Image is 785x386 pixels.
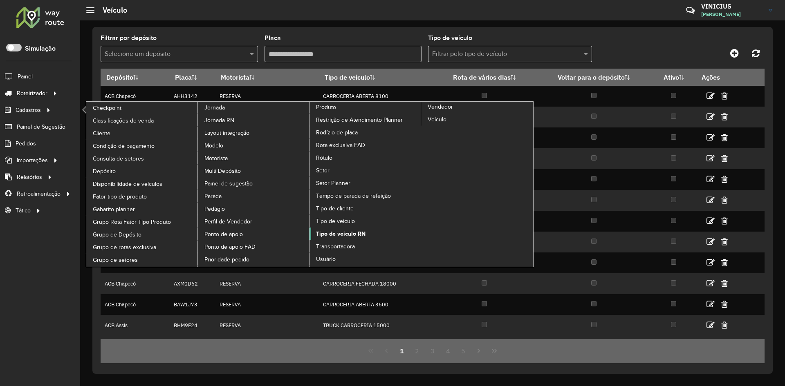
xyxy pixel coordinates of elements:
[93,180,162,188] span: Disponibilidade de veículos
[101,33,157,43] label: Filtrar por depósito
[169,86,215,107] td: AHH3142
[310,126,422,138] a: Rodízio de placa
[198,127,310,139] a: Layout integração
[316,154,332,162] span: Rótulo
[198,203,310,215] a: Pedágio
[319,294,433,315] td: CARROCERIA ABERTA 3600
[721,194,728,205] a: Excluir
[310,177,422,189] a: Setor Planner
[86,203,198,215] a: Gabarito planner
[316,179,350,187] span: Setor Planner
[198,190,310,202] a: Parada
[319,69,433,86] th: Tipo de veículo
[93,192,147,201] span: Fator tipo de produto
[310,240,422,252] a: Transportadora
[93,243,156,252] span: Grupo de rotas exclusiva
[706,194,715,205] a: Editar
[706,111,715,122] a: Editar
[456,343,471,359] button: 5
[198,114,310,126] a: Jornada RN
[198,165,310,177] a: Multi Depósito
[721,132,728,143] a: Excluir
[721,299,728,310] a: Excluir
[310,152,422,164] a: Rótulo
[101,273,169,294] td: ACB Chapecó
[169,69,215,86] th: Placa
[25,44,56,54] label: Simulação
[215,294,319,315] td: RESERVA
[319,273,433,294] td: CARROCERIA FECHADA 18000
[204,243,256,251] span: Ponto de apoio FAD
[86,216,198,228] a: Grupo Rota Fator Tipo Produto
[204,255,249,264] span: Prioridade pedido
[316,128,358,137] span: Rodízio de placa
[93,142,155,150] span: Condição de pagamento
[394,343,410,359] button: 1
[204,192,222,201] span: Parada
[86,241,198,253] a: Grupo de rotas exclusiva
[198,139,310,152] a: Modelo
[721,319,728,330] a: Excluir
[93,129,110,138] span: Cliente
[319,315,433,336] td: TRUCK CARROCERIA 15000
[198,215,310,228] a: Perfil de Vendedor
[94,6,127,15] h2: Veículo
[721,153,728,164] a: Excluir
[696,69,745,86] th: Ações
[310,228,422,240] a: Tipo de veículo RN
[721,257,728,268] a: Excluir
[86,140,198,152] a: Condição de pagamento
[204,129,249,137] span: Layout integração
[93,104,121,112] span: Checkpoint
[421,113,533,125] a: Veículo
[706,299,715,310] a: Editar
[101,86,169,107] td: ACB Chapecó
[101,315,169,336] td: ACB Assis
[101,69,169,86] th: Depósito
[310,164,422,176] a: Setor
[316,141,365,149] span: Rota exclusiva FAD
[706,90,715,101] a: Editar
[169,294,215,315] td: BAW1J73
[706,257,715,268] a: Editar
[17,123,65,131] span: Painel de Sugestão
[86,114,198,127] a: Classificações de venda
[409,343,425,359] button: 2
[93,230,141,239] span: Grupo de Depósito
[93,167,116,176] span: Depósito
[428,33,472,43] label: Tipo de veículo
[86,178,198,190] a: Disponibilidade de veículos
[721,236,728,247] a: Excluir
[86,102,310,267] a: Jornada
[169,273,215,294] td: AXM0D62
[721,174,728,185] a: Excluir
[101,294,169,315] td: ACB Chapecó
[215,315,319,336] td: RESERVA
[721,90,728,101] a: Excluir
[721,215,728,226] a: Excluir
[319,86,433,107] td: CARROCERIA ABERTA 8100
[706,319,715,330] a: Editar
[706,153,715,164] a: Editar
[17,156,48,165] span: Importações
[682,2,699,19] a: Contato Rápido
[215,86,319,107] td: RESERVA
[215,273,319,294] td: RESERVA
[198,241,310,253] a: Ponto de apoio FAD
[17,173,42,181] span: Relatórios
[440,343,456,359] button: 4
[204,230,243,239] span: Ponto de apoio
[652,69,696,86] th: Ativo
[316,230,366,238] span: Tipo de veículo RN
[86,127,198,139] a: Cliente
[204,103,225,112] span: Jornada
[316,116,403,124] span: Restrição de Atendimento Planner
[204,154,228,163] span: Motorista
[310,202,422,214] a: Tipo de cliente
[204,217,252,226] span: Perfil de Vendedor
[706,215,715,226] a: Editar
[198,152,310,164] a: Motorista
[721,111,728,122] a: Excluir
[86,102,198,114] a: Checkpoint
[310,190,422,202] a: Tempo de parada de refeição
